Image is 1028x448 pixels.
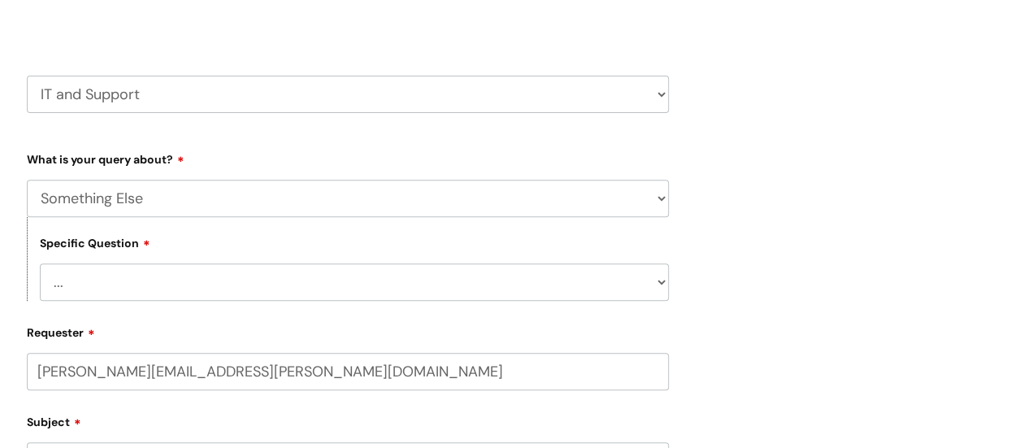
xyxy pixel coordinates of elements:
label: What is your query about? [27,147,669,167]
input: Email [27,353,669,390]
label: Subject [27,410,669,429]
label: Specific Question [40,234,150,250]
label: Requester [27,320,669,340]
